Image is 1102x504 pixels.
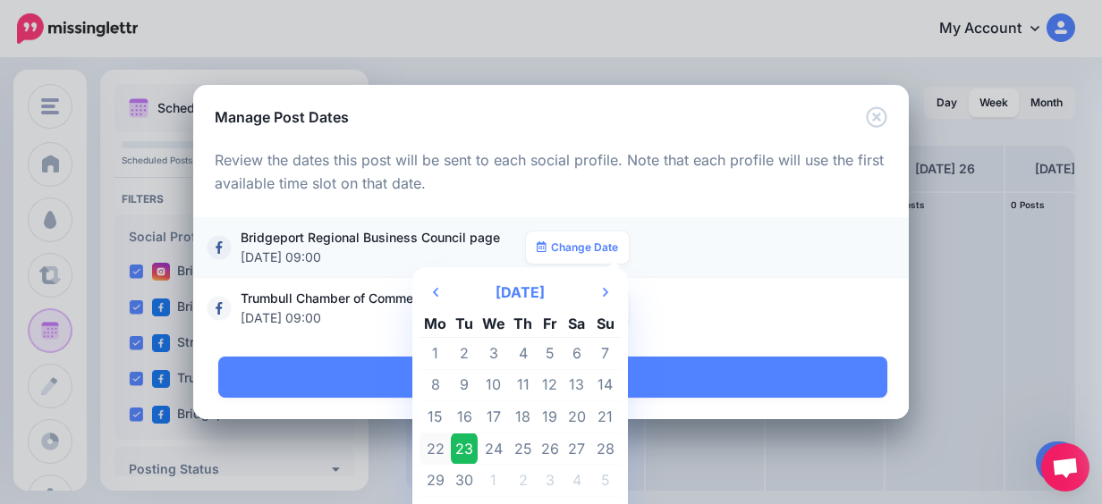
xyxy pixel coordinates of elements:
svg: Next Month [603,285,608,299]
td: 9 [451,369,478,401]
td: 20 [564,401,590,433]
td: 29 [420,465,451,497]
td: 22 [420,433,451,465]
td: 27 [564,433,590,465]
td: 4 [564,465,590,497]
th: We [478,310,510,337]
th: Mo [420,310,451,337]
span: Bridgeport Regional Business Council page [241,228,526,267]
td: 8 [420,369,451,401]
th: Select Month [451,274,589,310]
td: 2 [451,338,478,370]
span: [DATE] 09:00 [241,308,517,328]
button: Close [866,106,887,129]
td: 14 [589,369,621,401]
td: 13 [564,369,590,401]
td: 10 [478,369,510,401]
th: Th [510,310,538,337]
p: Review the dates this post will be sent to each social profile. Note that each profile will use t... [215,149,887,196]
th: Tu [451,310,478,337]
th: Fr [537,310,564,337]
td: 3 [478,338,510,370]
td: 26 [537,433,564,465]
h5: Manage Post Dates [215,106,349,128]
td: 18 [510,401,538,433]
td: 21 [589,401,621,433]
td: 30 [451,465,478,497]
td: 2 [510,465,538,497]
td: 5 [589,465,621,497]
a: Close [218,357,887,398]
td: 6 [564,338,590,370]
td: 16 [451,401,478,433]
svg: Previous Month [433,285,438,299]
td: 5 [537,338,564,370]
td: 15 [420,401,451,433]
span: [DATE] 09:00 [241,248,517,267]
td: 3 [537,465,564,497]
span: Trumbull Chamber of Commerce page [241,289,526,328]
td: 12 [537,369,564,401]
a: Change Date [526,231,629,264]
td: 7 [589,338,621,370]
td: 11 [510,369,538,401]
td: 24 [478,433,510,465]
td: 25 [510,433,538,465]
td: 1 [420,338,451,370]
td: 19 [537,401,564,433]
th: Su [589,310,621,337]
td: 23 [451,433,478,465]
td: 28 [589,433,621,465]
th: Sa [564,310,590,337]
td: 1 [478,465,510,497]
td: 17 [478,401,510,433]
td: 4 [510,338,538,370]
